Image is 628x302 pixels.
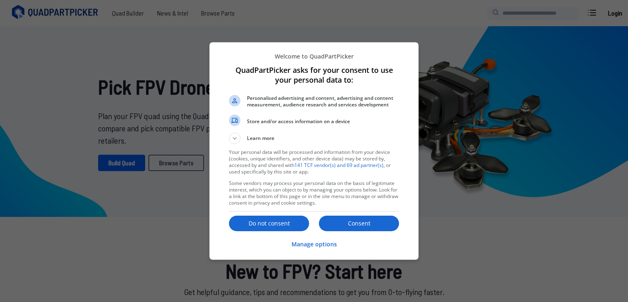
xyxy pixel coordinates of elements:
p: Some vendors may process your personal data on the basis of legitimate interest, which you can ob... [229,180,399,206]
a: 141 TCF vendor(s) and 69 ad partner(s) [294,162,384,169]
p: Manage options [292,240,337,248]
span: Personalised advertising and content, advertising and content measurement, audience research and ... [247,95,399,108]
button: Consent [319,216,399,231]
p: Consent [319,219,399,228]
h1: QuadPartPicker asks for your consent to use your personal data to: [229,65,399,85]
button: Manage options [292,236,337,253]
button: Learn more [229,133,399,144]
span: Store and/or access information on a device [247,118,399,125]
button: Do not consent [229,216,309,231]
p: Your personal data will be processed and information from your device (cookies, unique identifier... [229,149,399,175]
p: Welcome to QuadPartPicker [229,52,399,60]
p: Do not consent [229,219,309,228]
div: QuadPartPicker asks for your consent to use your personal data to: [209,42,419,260]
span: Learn more [247,135,274,144]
